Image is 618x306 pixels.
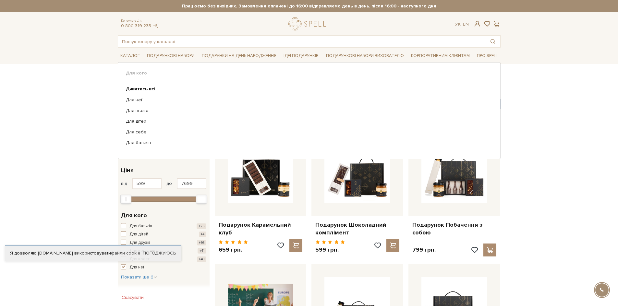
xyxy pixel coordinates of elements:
a: Подарунок Шоколадний комплімент [315,221,399,236]
span: +56 [197,240,206,245]
b: Дивитись всі [126,86,155,92]
span: Показати ще 6 [121,274,157,280]
span: Для дітей [129,231,148,238]
div: Max [196,195,207,204]
span: від [121,181,127,187]
button: Для неї [121,264,206,271]
input: Пошук товару у каталозі [118,36,485,47]
a: Для неї [126,97,488,103]
span: Для кого [126,70,492,76]
button: Пошук товару у каталозі [485,36,500,47]
input: Ціна [132,178,162,189]
button: Для друзів +56 [121,240,206,246]
a: файли cookie [111,250,140,256]
button: Для дітей +4 [121,231,206,238]
p: 599 грн. [315,246,345,254]
p: 659 грн. [219,246,248,254]
strong: Працюємо без вихідних. Замовлення оплачені до 16:00 відправляємо день в день, після 16:00 - насту... [118,3,501,9]
a: Погоджуюсь [143,250,176,256]
a: Каталог [118,51,142,61]
button: Скасувати [118,292,148,303]
div: Ук [455,21,469,27]
span: Консультація: [121,19,159,23]
span: Для батьків [129,223,152,230]
a: Для батьків [126,140,488,146]
a: telegram [153,23,159,28]
span: +40 [197,256,206,262]
span: +4 [199,232,206,237]
button: Для батьків +25 [121,223,206,230]
span: +25 [197,223,206,229]
div: Min [120,195,131,204]
a: Для себе [126,129,488,135]
a: En [463,21,469,27]
a: logo [288,17,329,30]
p: 799 грн. [412,246,436,254]
span: Для неї [129,264,144,271]
a: Корпоративним клієнтам [408,50,472,61]
span: | [461,21,462,27]
span: +41 [198,248,206,254]
a: Подарунок Карамельний клуб [219,221,303,236]
a: Подарунки на День народження [199,51,279,61]
div: Я дозволяю [DOMAIN_NAME] використовувати [5,250,181,256]
span: до [166,181,172,187]
a: Дивитись всі [126,86,488,92]
span: Для кого [121,211,147,220]
a: 0 800 319 233 [121,23,151,28]
span: Ціна [121,166,134,175]
a: Ідеї подарунків [281,51,321,61]
span: Для друзів [129,240,151,246]
a: Подарунок Побачення з собою [412,221,496,236]
a: Для нього [126,108,488,114]
a: Для дітей [126,119,488,124]
div: Каталог [118,62,501,159]
a: Подарункові набори [144,51,197,61]
input: Ціна [177,178,206,189]
a: Подарункові набори вихователю [323,50,406,61]
button: Показати ще 6 [121,274,157,280]
a: Про Spell [474,51,500,61]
